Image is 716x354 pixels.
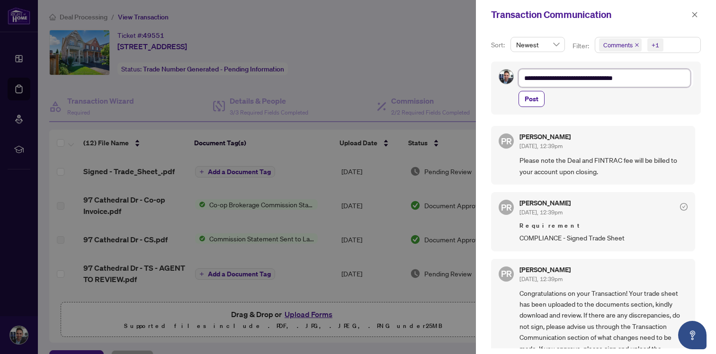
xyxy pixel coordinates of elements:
[519,155,688,177] span: Please note the Deal and FINTRAC fee will be billed to your account upon closing.
[519,221,688,230] span: Requirement
[573,41,591,51] p: Filter:
[491,40,507,50] p: Sort:
[519,266,571,273] h5: [PERSON_NAME]
[680,203,688,211] span: check-circle
[501,201,512,214] span: PR
[501,267,512,280] span: PR
[652,40,659,50] div: +1
[525,91,538,106] span: Post
[519,91,545,107] button: Post
[516,37,559,52] span: Newest
[519,200,571,206] h5: [PERSON_NAME]
[635,43,639,47] span: close
[499,70,513,84] img: Profile Icon
[519,232,688,243] span: COMPLIANCE - Signed Trade Sheet
[519,209,563,216] span: [DATE], 12:39pm
[519,142,563,150] span: [DATE], 12:39pm
[599,38,642,52] span: Comments
[691,11,698,18] span: close
[678,321,707,349] button: Open asap
[519,133,571,140] h5: [PERSON_NAME]
[603,40,633,50] span: Comments
[519,275,563,283] span: [DATE], 12:39pm
[501,134,512,148] span: PR
[491,8,689,22] div: Transaction Communication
